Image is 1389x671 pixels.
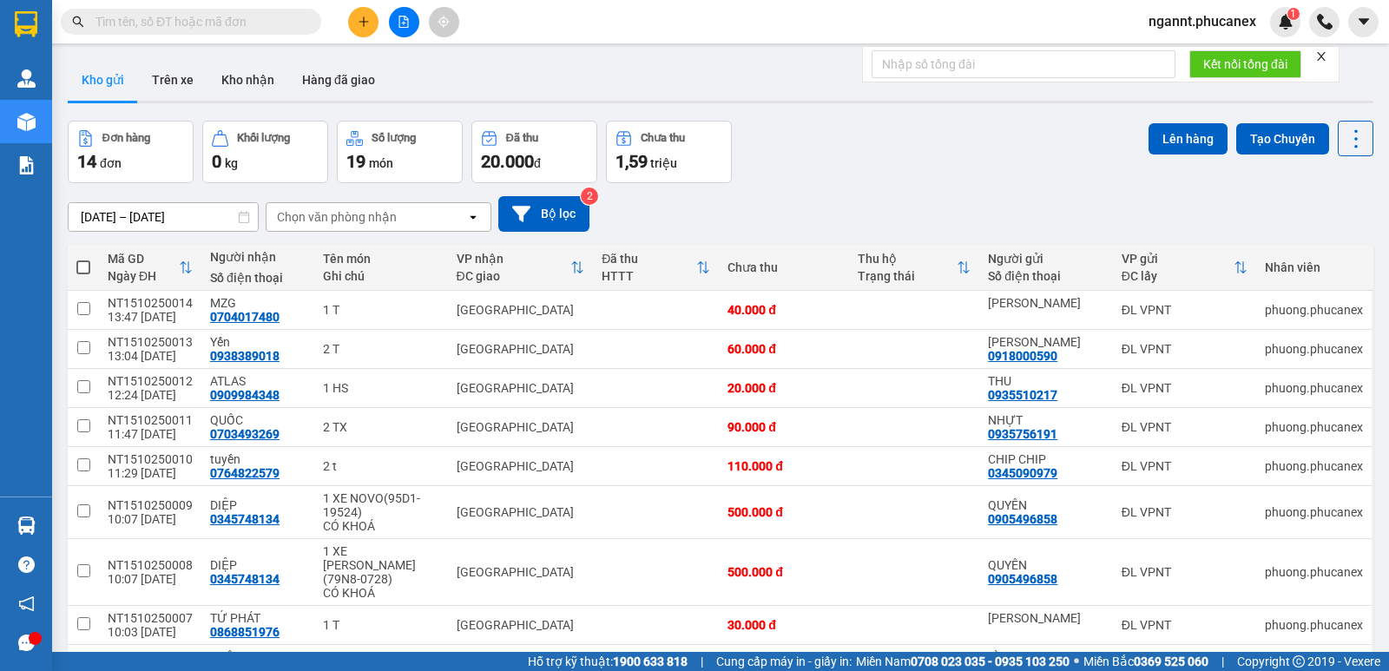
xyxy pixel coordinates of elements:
div: 0868851976 [210,625,280,639]
div: Người gửi [988,252,1104,266]
button: caret-down [1348,7,1379,37]
div: CHIP CHIP [988,452,1104,466]
sup: 1 [1287,8,1300,20]
div: Yến [210,335,306,349]
span: ⚪️ [1074,658,1079,665]
div: 2 T [323,342,439,356]
div: ATLAS [210,374,306,388]
div: 1 HS [323,381,439,395]
div: 0918000590 [988,349,1057,363]
span: message [18,635,35,651]
div: CÓ KHOÁ [323,586,439,600]
div: 0905496858 [988,572,1057,586]
div: 0704017480 [210,310,280,324]
button: Lên hàng [1149,123,1228,155]
span: Kết nối tổng đài [1203,55,1287,74]
span: | [701,652,703,671]
div: THU [988,374,1104,388]
div: NT1510250008 [108,558,193,572]
div: 0935510217 [988,388,1057,402]
th: Toggle SortBy [593,245,719,291]
div: 0905496858 [988,512,1057,526]
div: 13:04 [DATE] [108,349,193,363]
div: 90.000 đ [727,420,840,434]
div: ĐL VPNT [1122,459,1247,473]
span: question-circle [18,556,35,573]
span: Hỗ trợ kỹ thuật: [528,652,688,671]
div: phuong.phucanex [1265,342,1363,356]
div: Thu hộ [858,252,957,266]
div: 30.000 đ [727,618,840,632]
span: search [72,16,84,28]
div: NT1510250013 [108,335,193,349]
div: 1 T [323,618,439,632]
div: HTTT [602,269,696,283]
span: Cung cấp máy in - giấy in: [716,652,852,671]
div: 500.000 đ [727,505,840,519]
div: Ghi chú [323,269,439,283]
button: Số lượng19món [337,121,463,183]
div: QUYÊN [988,558,1104,572]
span: plus [358,16,370,28]
div: phuong.phucanex [1265,303,1363,317]
span: | [1221,652,1224,671]
div: 110.000 đ [727,459,840,473]
div: VP gửi [1122,252,1234,266]
img: warehouse-icon [17,69,36,88]
img: solution-icon [17,156,36,174]
div: Trạng thái [858,269,957,283]
span: 20.000 [481,151,534,172]
img: icon-new-feature [1278,14,1294,30]
span: đơn [100,156,122,170]
th: Toggle SortBy [99,245,201,291]
button: Chưa thu1,59 triệu [606,121,732,183]
span: 19 [346,151,365,172]
div: 11:29 [DATE] [108,466,193,480]
span: món [369,156,393,170]
div: NT1510250014 [108,296,193,310]
input: Select a date range. [69,203,258,231]
span: 1,59 [616,151,648,172]
div: Chọn văn phòng nhận [277,208,397,226]
strong: 1900 633 818 [613,655,688,668]
div: Đã thu [506,132,538,144]
img: phone-icon [1317,14,1333,30]
div: VP nhận [457,252,571,266]
div: NAM QUANG [988,296,1104,310]
img: warehouse-icon [17,516,36,535]
span: Miền Bắc [1083,652,1208,671]
span: close [1315,50,1327,62]
div: MZG [210,296,306,310]
button: Kho nhận [207,59,288,101]
button: plus [348,7,379,37]
div: 0764822579 [210,466,280,480]
div: phuong.phucanex [1265,565,1363,579]
div: THÔNG [210,650,306,664]
div: 0345748134 [210,572,280,586]
div: 500.000 đ [727,565,840,579]
button: Bộ lọc [498,196,589,232]
div: CÓ KHOÁ [323,519,439,533]
div: Đã thu [602,252,696,266]
div: phuong.phucanex [1265,381,1363,395]
button: Đơn hàng14đơn [68,121,194,183]
button: Khối lượng0kg [202,121,328,183]
div: [GEOGRAPHIC_DATA] [457,342,585,356]
div: [GEOGRAPHIC_DATA] [457,303,585,317]
div: Đơn hàng [102,132,150,144]
div: [GEOGRAPHIC_DATA] [457,459,585,473]
button: Trên xe [138,59,207,101]
div: Chưa thu [641,132,685,144]
div: tuyền [210,452,306,466]
div: phuong.phucanex [1265,459,1363,473]
div: 1 T [323,303,439,317]
div: ĐC lấy [1122,269,1234,283]
div: ĐL VPNT [1122,618,1247,632]
div: 2 t [323,459,439,473]
div: TỨ PHÁT [210,611,306,625]
div: 10:07 [DATE] [108,572,193,586]
input: Tìm tên, số ĐT hoặc mã đơn [95,12,300,31]
div: Số điện thoại [210,271,306,285]
div: ĐL VPNT [1122,420,1247,434]
div: phuong.phucanex [1265,618,1363,632]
